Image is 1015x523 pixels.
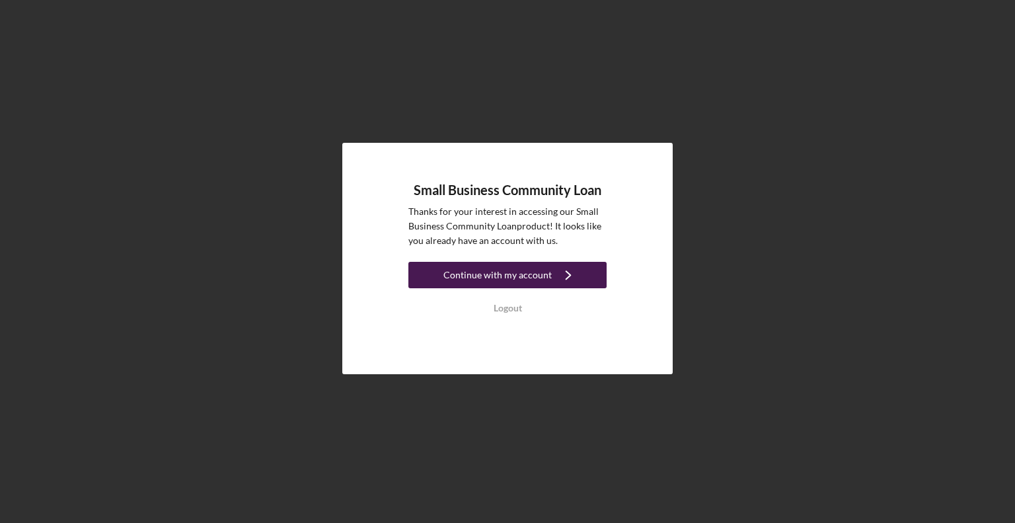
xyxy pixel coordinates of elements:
[414,182,601,198] h4: Small Business Community Loan
[408,262,607,288] button: Continue with my account
[443,262,552,288] div: Continue with my account
[408,204,607,249] p: Thanks for your interest in accessing our Small Business Community Loan product! It looks like yo...
[494,295,522,321] div: Logout
[408,262,607,292] a: Continue with my account
[408,295,607,321] button: Logout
